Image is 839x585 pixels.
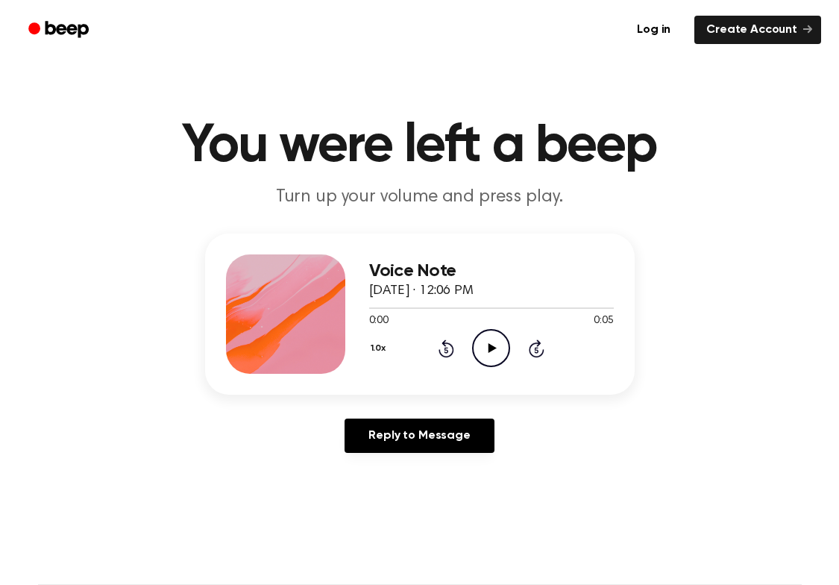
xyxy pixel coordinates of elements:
[38,119,802,173] h1: You were left a beep
[133,185,706,210] p: Turn up your volume and press play.
[345,419,494,453] a: Reply to Message
[622,13,685,47] a: Log in
[18,16,102,45] a: Beep
[694,16,821,44] a: Create Account
[369,313,389,329] span: 0:00
[594,313,613,329] span: 0:05
[369,284,474,298] span: [DATE] · 12:06 PM
[369,336,392,361] button: 1.0x
[369,261,614,281] h3: Voice Note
